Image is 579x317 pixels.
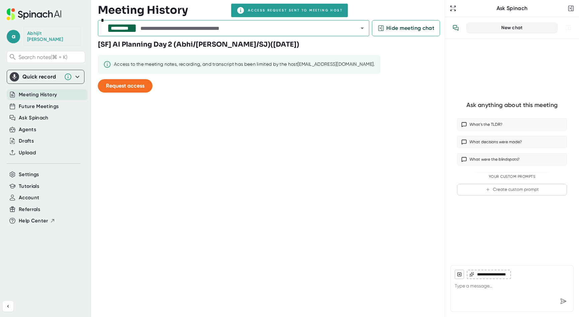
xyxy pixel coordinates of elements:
[386,24,434,32] span: Hide meeting chat
[27,31,77,42] div: Abhijit Bagri
[19,182,39,190] button: Tutorials
[19,149,36,157] button: Upload
[98,4,188,16] h3: Meeting History
[19,114,49,122] button: Ask Spinach
[98,79,152,93] button: Request access
[3,301,13,312] button: Collapse sidebar
[457,184,567,196] button: Create custom prompt
[19,103,59,110] button: Future Meetings
[19,194,39,202] button: Account
[466,101,558,109] div: Ask anything about this meeting
[557,295,569,307] div: Send message
[19,137,34,145] button: Drafts
[10,70,81,84] div: Quick record
[471,25,553,31] div: New chat
[18,54,83,60] span: Search notes (⌘ + K)
[448,4,458,13] button: Expand to Ask Spinach page
[458,5,566,12] div: Ask Spinach
[372,20,440,36] button: Hide meeting chat
[19,206,40,213] button: Referrals
[7,30,20,43] span: a
[457,153,567,165] button: What were the blindspots?
[106,83,144,89] span: Request access
[19,217,55,225] button: Help Center
[22,73,61,80] div: Quick record
[19,217,48,225] span: Help Center
[19,171,39,178] button: Settings
[457,118,567,130] button: What’s the TLDR?
[19,126,36,134] button: Agents
[457,174,567,179] div: Your Custom Prompts
[566,4,576,13] button: Close conversation sidebar
[114,61,375,67] div: Access to the meeting notes, recording, and transcript has been limited by the host [EMAIL_ADDRES...
[449,21,462,35] button: View conversation history
[19,91,57,99] button: Meeting History
[457,136,567,148] button: What decisions were made?
[358,23,367,33] button: Open
[98,40,299,50] h3: [SF] AI Planning Day 2 (Abhi/[PERSON_NAME]/SJ) ( [DATE] )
